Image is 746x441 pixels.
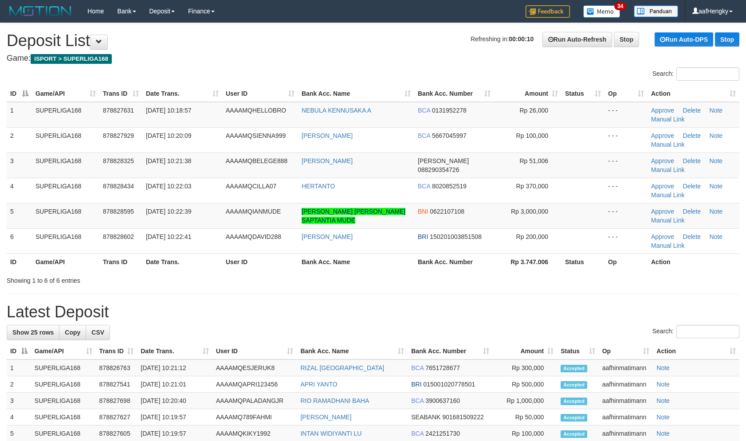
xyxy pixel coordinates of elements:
a: Note [710,157,723,164]
a: RIO RAMADHANI BAHA [300,397,369,404]
span: CSV [91,329,104,336]
a: Manual Link [651,217,685,224]
a: Delete [683,208,701,215]
th: Game/API: activate to sort column ascending [32,86,99,102]
a: Delete [683,183,701,190]
td: 3 [7,393,31,409]
h4: Game: [7,54,739,63]
a: Note [710,107,723,114]
td: 4 [7,409,31,425]
label: Search: [652,67,739,81]
a: [PERSON_NAME] [302,233,353,240]
td: 2 [7,127,32,152]
a: HERTANTO [302,183,335,190]
span: 878827929 [103,132,134,139]
th: Game/API [32,254,99,270]
a: Approve [651,157,674,164]
th: Date Trans.: activate to sort column ascending [137,343,212,359]
td: aafhinmatimann [599,409,653,425]
span: ISPORT > SUPERLIGA168 [31,54,112,64]
a: Approve [651,107,674,114]
span: Refreshing in: [471,35,534,43]
a: Note [656,414,670,421]
th: ID [7,254,32,270]
th: Op: activate to sort column ascending [605,86,648,102]
a: Note [656,430,670,437]
th: Action [648,254,739,270]
span: 34 [614,2,626,10]
td: 1 [7,359,31,376]
th: Amount: activate to sort column ascending [493,343,557,359]
a: INTAN WIDIYANTI LU [300,430,361,437]
th: Action: activate to sort column ascending [653,343,739,359]
span: Accepted [561,430,587,438]
th: Op [605,254,648,270]
th: Bank Acc. Name: activate to sort column ascending [297,343,408,359]
th: User ID: activate to sort column ascending [212,343,297,359]
a: Approve [651,233,674,240]
td: 2 [7,376,31,393]
span: AAAAMQDAVID288 [226,233,281,240]
td: - - - [605,178,648,203]
th: Bank Acc. Name [298,254,414,270]
span: [DATE] 10:21:38 [146,157,191,164]
a: Stop [715,32,739,47]
span: Rp 26,000 [519,107,548,114]
td: - - - [605,102,648,128]
td: SUPERLIGA168 [32,102,99,128]
a: [PERSON_NAME] [300,414,351,421]
th: Trans ID [99,254,142,270]
a: Note [710,183,723,190]
td: 878827541 [96,376,137,393]
span: BCA [418,183,430,190]
th: ID: activate to sort column descending [7,86,32,102]
span: Copy 0622107108 to clipboard [430,208,464,215]
span: [DATE] 10:22:39 [146,208,191,215]
a: Note [656,364,670,371]
td: SUPERLIGA168 [32,127,99,152]
span: BCA [411,397,424,404]
span: [DATE] 10:22:03 [146,183,191,190]
span: AAAAMQBELEGE888 [226,157,287,164]
span: Rp 51,006 [519,157,548,164]
span: Copy 5667045997 to clipboard [432,132,467,139]
a: Approve [651,183,674,190]
td: SUPERLIGA168 [32,228,99,254]
span: AAAAMQCILLA07 [226,183,276,190]
img: MOTION_logo.png [7,4,74,18]
span: BCA [418,107,430,114]
td: [DATE] 10:21:12 [137,359,212,376]
td: - - - [605,127,648,152]
a: Note [710,233,723,240]
th: Game/API: activate to sort column ascending [31,343,96,359]
th: Date Trans. [142,254,222,270]
a: [PERSON_NAME] [302,157,353,164]
a: Show 25 rows [7,325,59,340]
th: Bank Acc. Number: activate to sort column ascending [408,343,493,359]
td: SUPERLIGA168 [31,376,96,393]
th: Trans ID: activate to sort column ascending [99,86,142,102]
a: RIZAL [GEOGRAPHIC_DATA] [300,364,384,371]
span: Copy 150201003851508 to clipboard [430,233,482,240]
a: Stop [614,32,639,47]
span: Copy 7651728677 to clipboard [425,364,460,371]
span: [DATE] 10:20:09 [146,132,191,139]
span: Accepted [561,381,587,389]
span: SEABANK [411,414,440,421]
span: Copy 0131952278 to clipboard [432,107,467,114]
span: Accepted [561,414,587,421]
td: [DATE] 10:20:40 [137,393,212,409]
th: Date Trans.: activate to sort column ascending [142,86,222,102]
th: Bank Acc. Name: activate to sort column ascending [298,86,414,102]
td: aafhinmatimann [599,376,653,393]
label: Search: [652,325,739,338]
td: AAAAMQPALADANGJR [212,393,297,409]
span: [DATE] 10:18:57 [146,107,191,114]
td: 5 [7,203,32,228]
span: [PERSON_NAME] [418,157,469,164]
td: SUPERLIGA168 [32,152,99,178]
a: Note [656,397,670,404]
a: Note [656,381,670,388]
span: Copy 088290354726 to clipboard [418,166,459,173]
a: Manual Link [651,242,685,249]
